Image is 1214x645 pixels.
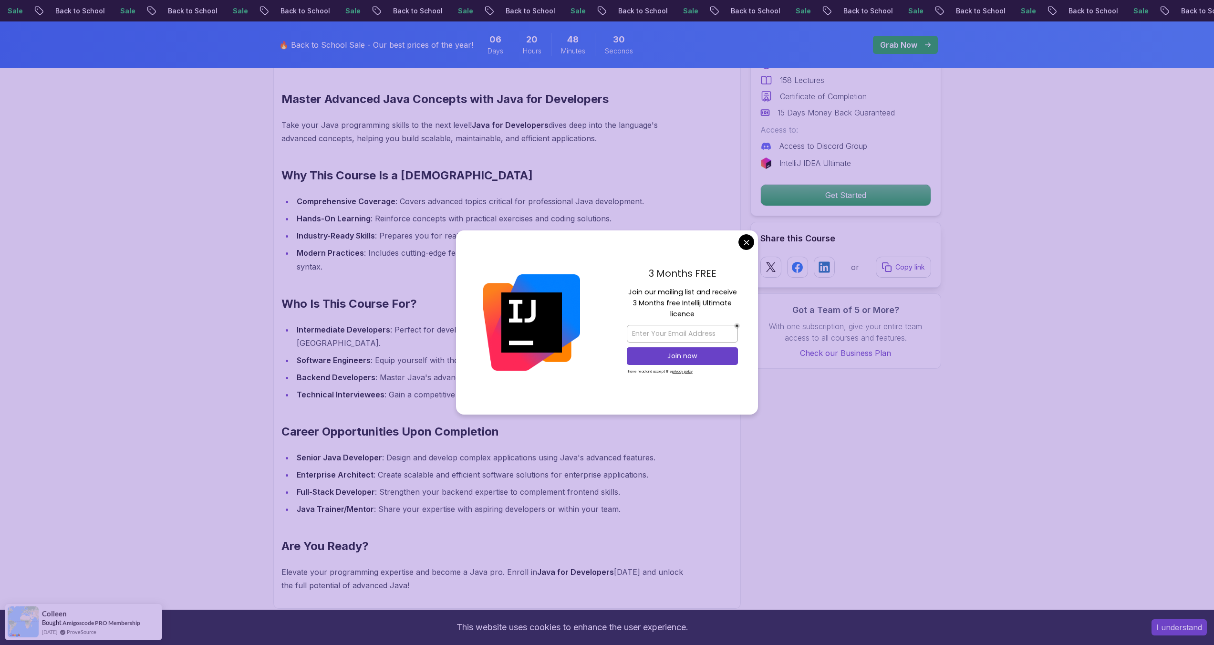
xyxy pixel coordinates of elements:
[297,504,374,514] strong: Java Trainer/Mentor
[225,6,256,16] p: Sale
[488,46,503,56] span: Days
[851,261,859,273] p: or
[723,6,788,16] p: Back to School
[297,487,375,497] strong: Full-Stack Developer
[780,91,867,102] p: Certificate of Completion
[760,184,931,206] button: Get Started
[8,606,39,637] img: provesource social proof notification image
[294,502,687,516] li: : Share your expertise with aspiring developers or within your team.
[294,195,687,208] li: : Covers advanced topics critical for professional Java development.
[1126,6,1156,16] p: Sale
[901,6,931,16] p: Sale
[297,197,395,206] strong: Comprehensive Coverage
[760,321,931,343] p: With one subscription, give your entire team access to all courses and features.
[778,107,895,118] p: 15 Days Money Back Guaranteed
[675,6,706,16] p: Sale
[297,355,371,365] strong: Software Engineers
[297,453,382,462] strong: Senior Java Developer
[297,231,375,240] strong: Industry-Ready Skills
[67,628,96,636] a: ProveSource
[294,468,687,481] li: : Create scalable and efficient software solutions for enterprise applications.
[472,120,549,130] strong: Java for Developers
[297,390,384,399] strong: Technical Interviewees
[160,6,225,16] p: Back to School
[760,303,931,317] h3: Got a Team of 5 or More?
[297,325,390,334] strong: Intermediate Developers
[537,567,614,577] strong: Java for Developers
[761,185,931,206] p: Get Started
[281,118,687,145] p: Take your Java programming skills to the next level! dives deep into the language's advanced conc...
[760,232,931,245] h2: Share this Course
[760,347,931,359] a: Check our Business Plan
[281,168,687,183] h2: Why This Course Is a [DEMOGRAPHIC_DATA]
[605,46,633,56] span: Seconds
[780,74,824,86] p: 158 Lectures
[611,6,675,16] p: Back to School
[338,6,368,16] p: Sale
[62,619,140,626] a: Amigoscode PRO Membership
[760,124,931,135] p: Access to:
[113,6,143,16] p: Sale
[294,212,687,225] li: : Reinforce concepts with practical exercises and coding solutions.
[880,39,917,51] p: Grab Now
[613,33,625,46] span: 30 Seconds
[297,214,371,223] strong: Hands-On Learning
[1013,6,1044,16] p: Sale
[48,6,113,16] p: Back to School
[281,92,687,107] h2: Master Advanced Java Concepts with Java for Developers
[294,229,687,242] li: : Prepares you for real-world development scenarios and complex projects.
[281,296,687,312] h2: Who Is This Course For?
[561,46,585,56] span: Minutes
[567,33,579,46] span: 48 Minutes
[788,6,819,16] p: Sale
[1152,619,1207,635] button: Accept cookies
[297,470,374,479] strong: Enterprise Architect
[297,373,375,382] strong: Backend Developers
[42,610,67,618] span: Colleen
[385,6,450,16] p: Back to School
[297,248,364,258] strong: Modern Practices
[895,262,925,272] p: Copy link
[1061,6,1126,16] p: Back to School
[526,33,538,46] span: 20 Hours
[948,6,1013,16] p: Back to School
[294,354,687,367] li: : Equip yourself with the tools to design and implement robust applications.
[294,371,687,384] li: : Master Java's advanced concepts for enterprise-level backend systems.
[273,6,338,16] p: Back to School
[563,6,593,16] p: Sale
[523,46,541,56] span: Hours
[489,33,501,46] span: 6 Days
[294,323,687,350] li: : Perfect for developers looking to deepen their understanding of [GEOGRAPHIC_DATA].
[498,6,563,16] p: Back to School
[281,565,687,592] p: Elevate your programming expertise and become a Java pro. Enroll in [DATE] and unlock the full po...
[42,619,62,626] span: Bought
[294,388,687,401] li: : Gain a competitive edge with deep knowledge of advanced Java concepts.
[836,6,901,16] p: Back to School
[281,539,687,554] h2: Are You Ready?
[779,157,851,169] p: IntelliJ IDEA Ultimate
[279,39,473,51] p: 🔥 Back to School Sale - Our best prices of the year!
[294,485,687,499] li: : Strengthen your backend expertise to complement frontend skills.
[779,140,867,152] p: Access to Discord Group
[42,628,57,636] span: [DATE]
[876,257,931,278] button: Copy link
[450,6,481,16] p: Sale
[294,246,687,273] li: : Includes cutting-edge features like type inference with and the latest in Java syntax.
[294,451,687,464] li: : Design and develop complex applications using Java's advanced features.
[760,157,772,169] img: jetbrains logo
[281,424,687,439] h2: Career Opportunities Upon Completion
[7,617,1137,638] div: This website uses cookies to enhance the user experience.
